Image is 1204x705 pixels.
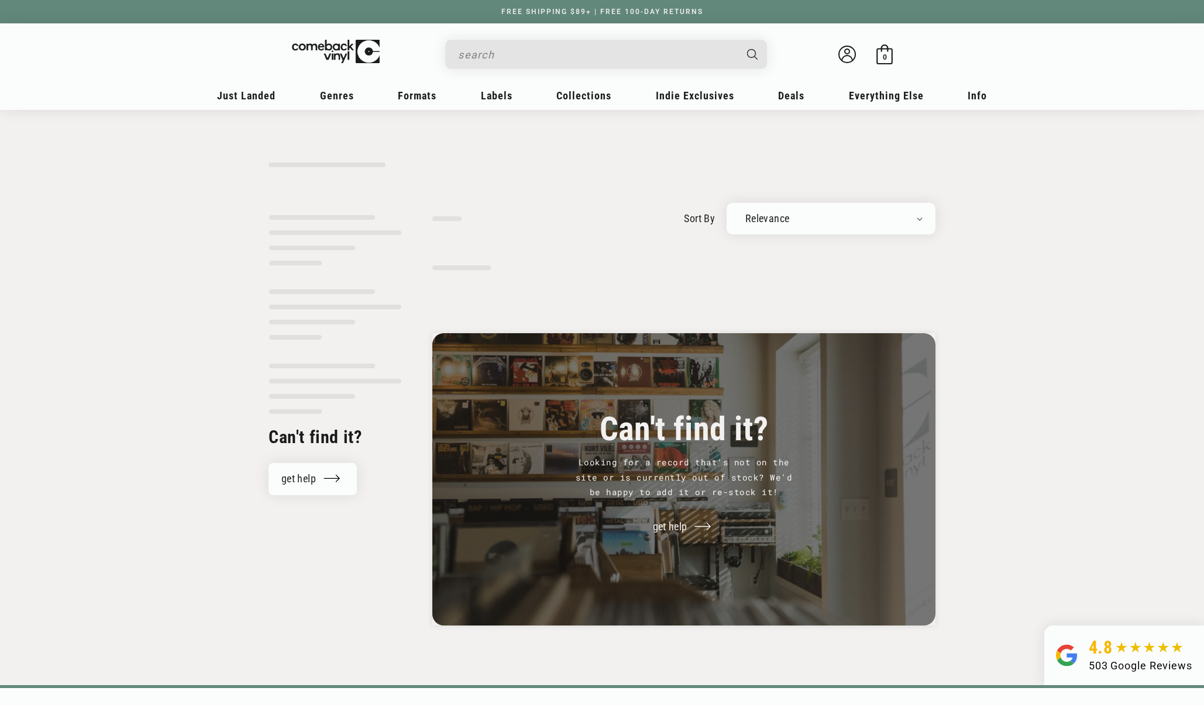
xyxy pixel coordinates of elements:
div: Search [445,40,767,69]
span: Info [968,89,987,102]
span: Indie Exclusives [656,89,734,102]
span: 0 [883,53,887,61]
span: 4.8 [1089,637,1113,658]
input: search [458,43,735,67]
p: Looking for a record that's not on the site or is currently out of stock? We'd be happy to add it... [573,455,795,500]
img: star5.svg [1116,642,1183,654]
div: 503 Google Reviews [1089,658,1192,673]
span: Just Landed [217,89,276,102]
a: get help [269,463,357,495]
span: Formats [398,89,436,102]
span: Everything Else [849,89,924,102]
h3: Can't find it? [462,416,906,444]
span: Deals [778,89,804,102]
span: Genres [320,89,354,102]
a: FREE SHIPPING $89+ | FREE 100-DAY RETURNS [490,8,715,16]
label: sort by [684,210,715,226]
span: Collections [556,89,611,102]
img: Group.svg [1056,637,1077,673]
a: get help [640,511,728,543]
button: Search [737,40,769,69]
a: 4.8 503 Google Reviews [1044,625,1204,685]
span: Labels [481,89,512,102]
